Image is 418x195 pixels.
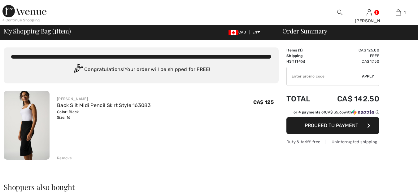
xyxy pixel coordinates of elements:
[229,30,249,34] span: CAD
[325,110,344,114] span: CA$ 35.63
[54,26,56,34] span: 1
[299,48,301,52] span: 1
[337,9,342,16] img: search the website
[404,10,406,15] span: 1
[286,59,320,64] td: HST (14%)
[352,109,374,115] img: Sezzle
[4,28,71,34] span: My Shopping Bag ( Item)
[378,176,412,192] iframe: Opens a widget where you can find more information
[286,53,320,59] td: Shipping
[2,5,46,17] img: 1ère Avenue
[11,64,271,76] div: Congratulations! Your order will be shipped for FREE!
[57,102,151,108] a: Back Slit Midi Pencil Skirt Style 163083
[367,9,372,16] img: My Info
[355,18,384,24] div: [PERSON_NAME]
[72,64,84,76] img: Congratulation2.svg
[57,155,72,161] div: Remove
[57,96,151,102] div: [PERSON_NAME]
[384,9,413,16] a: 1
[305,122,358,128] span: Proceed to Payment
[362,73,374,79] span: Apply
[367,9,372,15] a: Sign In
[286,139,379,145] div: Duty & tariff-free | Uninterrupted shipping
[396,9,401,16] img: My Bag
[4,183,279,191] h2: Shoppers also bought
[253,99,274,105] span: CA$ 125
[4,91,50,160] img: Back Slit Midi Pencil Skirt Style 163083
[229,30,238,35] img: Canadian Dollar
[286,109,379,117] div: or 4 payments ofCA$ 35.63withSezzle Click to learn more about Sezzle
[252,30,260,34] span: EN
[320,53,379,59] td: Free
[320,59,379,64] td: CA$ 17.50
[57,109,151,120] div: Color: Black Size: 16
[286,88,320,109] td: Total
[275,28,414,34] div: Order Summary
[287,67,362,86] input: Promo code
[294,109,379,115] div: or 4 payments of with
[2,17,40,23] div: < Continue Shopping
[286,47,320,53] td: Items ( )
[320,88,379,109] td: CA$ 142.50
[286,117,379,134] button: Proceed to Payment
[320,47,379,53] td: CA$ 125.00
